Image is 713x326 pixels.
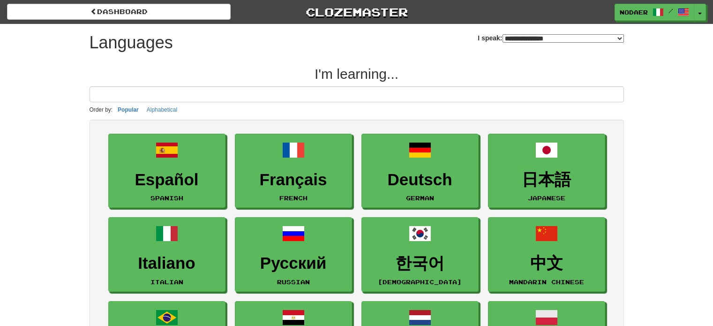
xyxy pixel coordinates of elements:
a: РусскийRussian [235,217,352,292]
h3: Deutsch [367,171,473,189]
small: [DEMOGRAPHIC_DATA] [378,279,462,285]
button: Popular [115,105,142,115]
a: nodaer / [615,4,694,21]
small: Japanese [528,195,565,201]
h3: Français [240,171,347,189]
h1: Languages [90,33,173,52]
small: Spanish [150,195,183,201]
span: nodaer [620,8,648,16]
label: I speak: [478,33,623,43]
a: 日本語Japanese [488,134,605,208]
h3: 한국어 [367,254,473,273]
span: / [668,8,673,14]
h3: Русский [240,254,347,273]
small: Italian [150,279,183,285]
h2: I'm learning... [90,66,624,82]
button: Alphabetical [144,105,180,115]
small: Mandarin Chinese [509,279,584,285]
h3: Español [113,171,220,189]
a: 한국어[DEMOGRAPHIC_DATA] [361,217,479,292]
a: ItalianoItalian [108,217,225,292]
a: DeutschGerman [361,134,479,208]
h3: 中文 [493,254,600,273]
a: EspañolSpanish [108,134,225,208]
a: 中文Mandarin Chinese [488,217,605,292]
small: German [406,195,434,201]
select: I speak: [503,34,624,43]
a: Clozemaster [245,4,468,20]
h3: 日本語 [493,171,600,189]
h3: Italiano [113,254,220,273]
small: Order by: [90,106,113,113]
small: Russian [277,279,310,285]
a: dashboard [7,4,231,20]
a: FrançaisFrench [235,134,352,208]
small: French [279,195,308,201]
